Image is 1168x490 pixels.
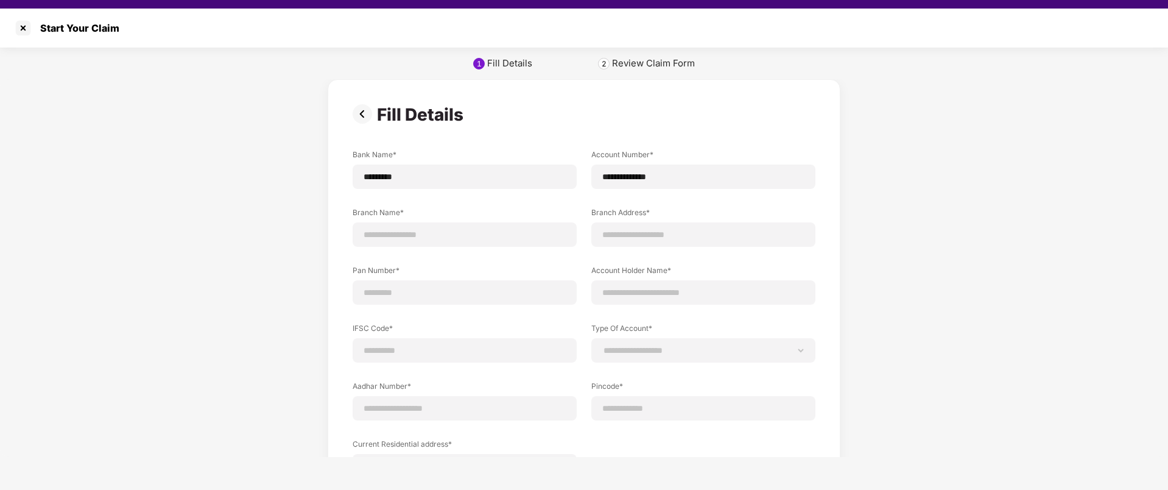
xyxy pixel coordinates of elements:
div: Fill Details [487,57,532,69]
label: Account Holder Name* [591,265,815,280]
img: svg+xml;base64,PHN2ZyBpZD0iUHJldi0zMngzMiIgeG1sbnM9Imh0dHA6Ly93d3cudzMub3JnLzIwMDAvc3ZnIiB3aWR0aD... [353,104,377,124]
div: Review Claim Form [612,57,695,69]
div: Fill Details [377,104,468,125]
div: Start Your Claim [33,22,119,34]
label: Branch Name* [353,207,577,222]
label: Pan Number* [353,265,577,280]
label: Branch Address* [591,207,815,222]
label: Account Number* [591,149,815,165]
label: IFSC Code* [353,323,577,338]
label: Bank Name* [353,149,577,165]
div: 2 [602,59,607,68]
label: Pincode* [591,381,815,396]
div: 1 [477,59,482,68]
label: Current Residential address* [353,439,577,454]
label: Aadhar Number* [353,381,577,396]
label: Type Of Account* [591,323,815,338]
